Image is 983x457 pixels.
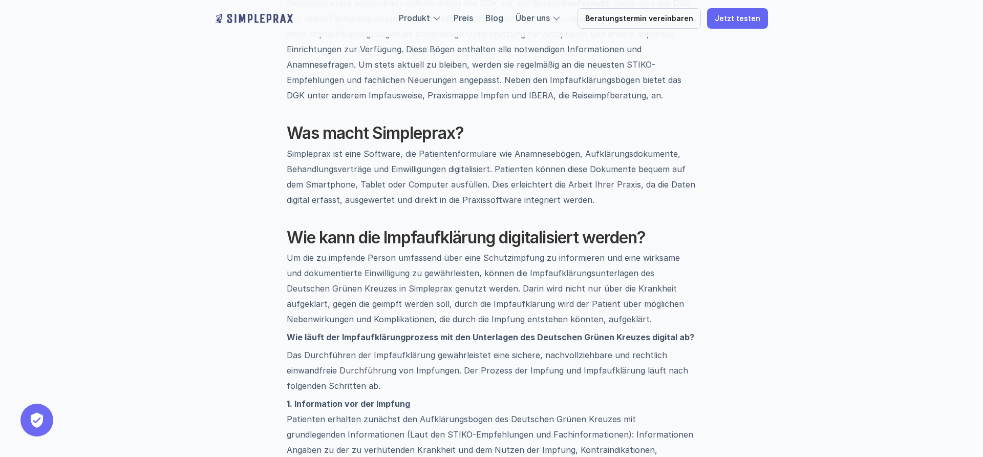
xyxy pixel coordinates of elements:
h2: Was macht Simpleprax? [287,123,696,143]
a: Beratungstermin vereinbaren [578,8,701,29]
a: Blog [485,13,503,23]
p: Das Durchführen der Impfaufklärung gewährleistet eine sichere, nachvollziehbare und rechtlich ein... [287,347,696,393]
strong: 1. Information vor der Impfung [287,399,410,409]
p: Beratungstermin vereinbaren [585,14,693,23]
a: Über uns [516,13,550,23]
a: Jetzt testen [707,8,768,29]
a: Preis [454,13,473,23]
a: Produkt [399,13,430,23]
p: Jetzt testen [715,14,760,23]
strong: Wie läuft der Impfaufklärungprozess mit den Unterlagen des Deutschen Grünen Kreuzes digital ab? [287,332,694,342]
p: Simpleprax ist eine Software, die Patientenformulare wie Anamnesebögen, Aufklärungsdokumente, Beh... [287,146,696,207]
p: Um die zu impfende Person umfassend über eine Schutzimpfung zu informieren und eine wirksame und ... [287,250,696,327]
h2: Wie kann die Impfaufklärung digitalisiert werden? [287,228,696,247]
